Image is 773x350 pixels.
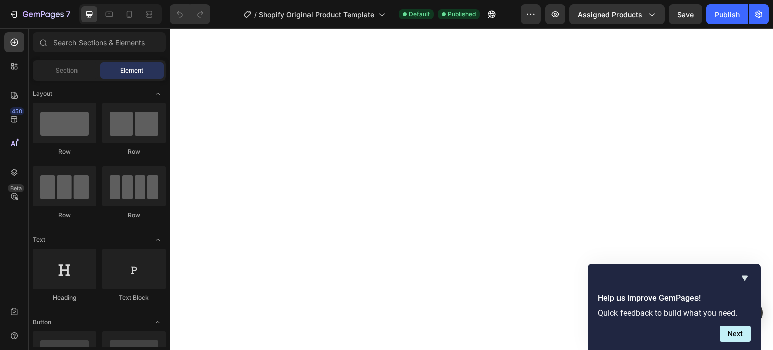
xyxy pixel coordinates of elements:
[170,4,210,24] div: Undo/Redo
[33,32,166,52] input: Search Sections & Elements
[33,147,96,156] div: Row
[598,292,751,304] h2: Help us improve GemPages!
[33,293,96,302] div: Heading
[569,4,665,24] button: Assigned Products
[102,293,166,302] div: Text Block
[8,184,24,192] div: Beta
[33,318,51,327] span: Button
[669,4,702,24] button: Save
[149,232,166,248] span: Toggle open
[578,9,642,20] span: Assigned Products
[33,89,52,98] span: Layout
[102,147,166,156] div: Row
[149,314,166,330] span: Toggle open
[120,66,143,75] span: Element
[102,211,166,220] div: Row
[409,10,430,19] span: Default
[259,9,374,20] span: Shopify Original Product Template
[739,272,751,284] button: Hide survey
[56,66,78,75] span: Section
[66,8,70,20] p: 7
[706,4,748,24] button: Publish
[149,86,166,102] span: Toggle open
[598,308,751,318] p: Quick feedback to build what you need.
[715,9,740,20] div: Publish
[10,107,24,115] div: 450
[33,235,45,244] span: Text
[33,211,96,220] div: Row
[598,272,751,342] div: Help us improve GemPages!
[4,4,75,24] button: 7
[254,9,257,20] span: /
[170,28,773,350] iframe: Design area
[448,10,476,19] span: Published
[720,326,751,342] button: Next question
[677,10,694,19] span: Save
